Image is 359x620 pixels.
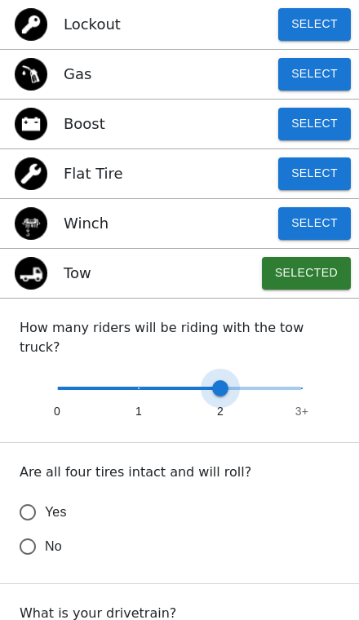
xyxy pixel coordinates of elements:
[15,108,47,140] img: jump start icon
[295,403,308,419] span: 3+
[15,157,47,190] img: flat tire icon
[15,257,47,290] img: tow icon
[15,207,47,240] img: winch icon
[20,463,339,482] p: Are all four tires intact and will roll?
[135,403,142,419] span: 1
[45,503,67,522] span: Yes
[64,113,105,135] p: Boost
[64,13,121,35] p: Lockout
[45,537,62,556] span: No
[278,8,351,41] button: Select
[278,207,351,240] button: Select
[217,403,224,419] span: 2
[54,403,60,419] span: 0
[20,318,339,357] p: How many riders will be riding with the tow truck?
[64,162,123,184] p: Flat Tire
[262,257,351,290] button: Selected
[64,262,91,284] p: Tow
[278,157,351,190] button: Select
[15,8,47,41] img: lockout icon
[64,212,109,234] p: Winch
[278,108,351,140] button: Select
[15,58,47,91] img: gas icon
[278,58,351,91] button: Select
[64,63,91,85] p: Gas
